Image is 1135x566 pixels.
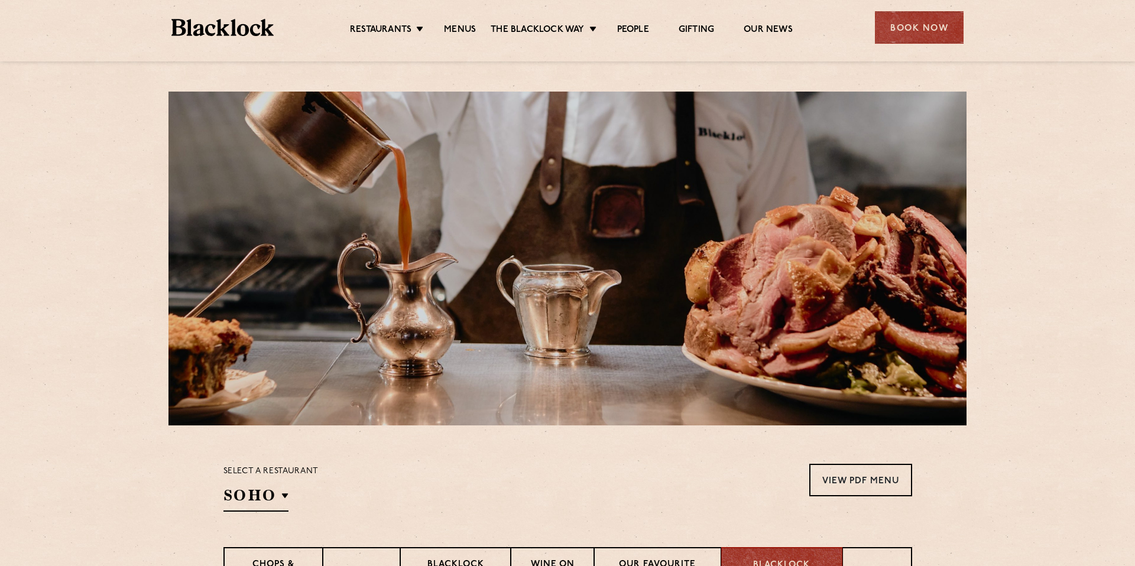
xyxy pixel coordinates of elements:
a: People [617,24,649,37]
h2: SOHO [223,485,288,512]
a: Gifting [679,24,714,37]
a: The Blacklock Way [491,24,584,37]
div: Book Now [875,11,964,44]
p: Select a restaurant [223,464,319,479]
a: View PDF Menu [809,464,912,496]
a: Menus [444,24,476,37]
a: Restaurants [350,24,411,37]
img: BL_Textured_Logo-footer-cropped.svg [171,19,274,36]
a: Our News [744,24,793,37]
